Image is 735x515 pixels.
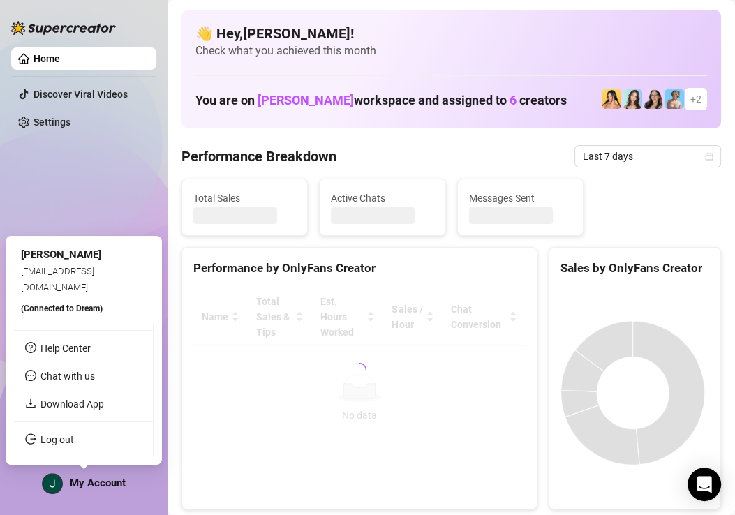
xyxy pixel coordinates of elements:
span: [PERSON_NAME] [21,248,101,261]
span: Active Chats [331,191,433,206]
span: Messages Sent [469,191,572,206]
div: Sales by OnlyFans Creator [560,259,709,278]
a: Discover Viral Videos [34,89,128,100]
span: message [25,370,36,381]
img: Jocelyn [602,89,621,109]
span: Check what you achieved this month [195,43,707,59]
a: Download App [40,398,104,410]
div: Open Intercom Messenger [688,468,721,501]
span: loading [352,362,367,378]
a: Settings [34,117,70,128]
span: 6 [510,93,517,107]
span: [EMAIL_ADDRESS][DOMAIN_NAME] [21,266,94,292]
span: Last 7 days [583,146,713,167]
img: logo-BBDzfeDw.svg [11,21,116,35]
div: Performance by OnlyFans Creator [193,259,526,278]
h4: Performance Breakdown [181,147,336,166]
h4: 👋 Hey, [PERSON_NAME] ! [195,24,707,43]
img: Vanessa [665,89,684,109]
span: (Connected to Dream ) [21,304,103,313]
span: Total Sales [193,191,296,206]
img: Sami [644,89,663,109]
a: Help Center [40,343,91,354]
span: Chat with us [40,371,95,382]
a: Log out [40,434,74,445]
span: [PERSON_NAME] [258,93,354,107]
span: My Account [70,477,126,489]
img: ACg8ocKE3QRcWOPrhiQUyB7E4eUn0qvblem-Ffwp28BQaw988qDnqQ=s96-c [43,474,62,493]
a: Home [34,53,60,64]
h1: You are on workspace and assigned to creators [195,93,567,108]
li: Log out [14,428,153,451]
span: calendar [705,152,713,161]
img: Amelia [623,89,642,109]
span: + 2 [690,91,701,107]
